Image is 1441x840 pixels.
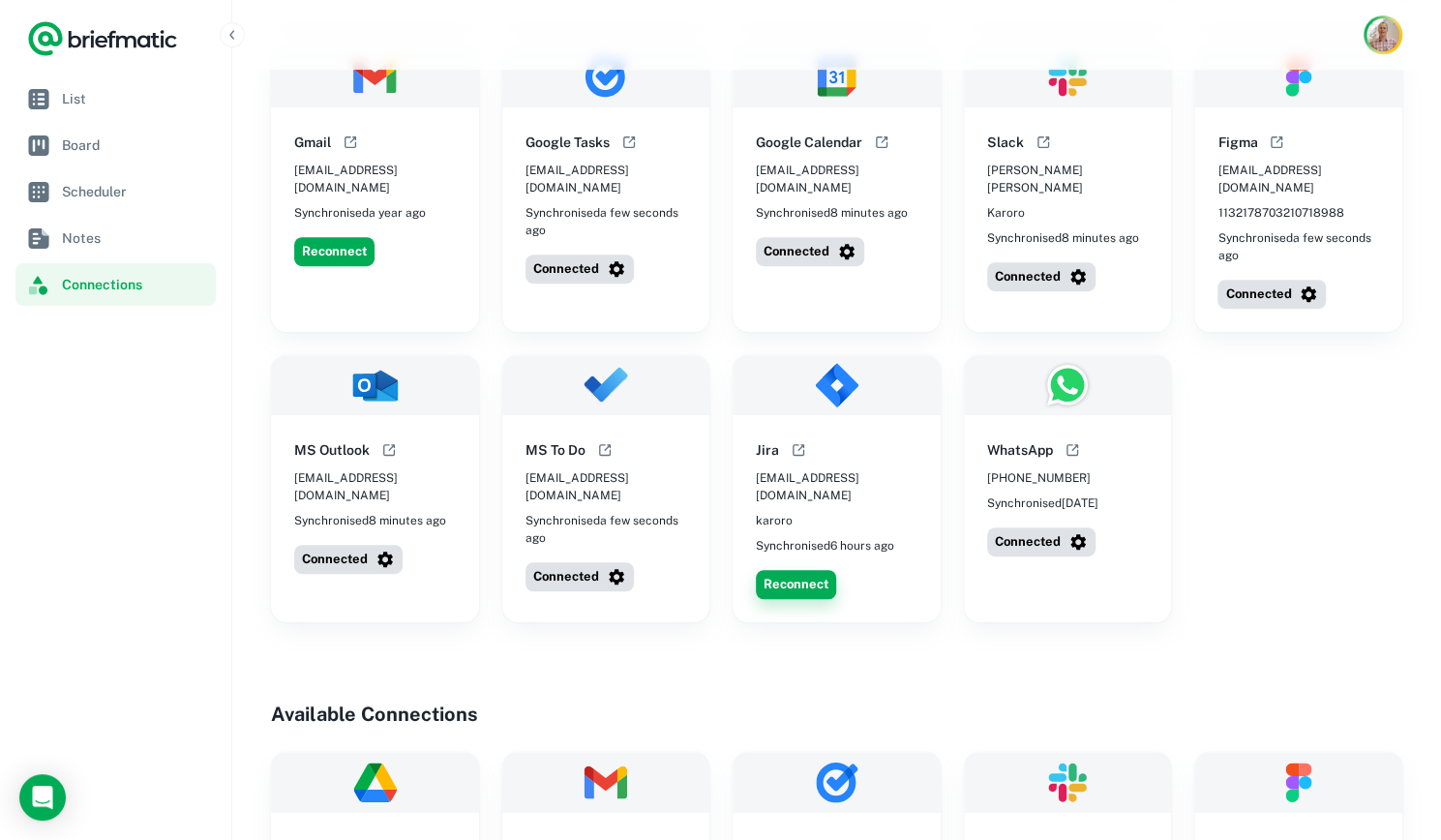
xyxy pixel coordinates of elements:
h6: MS Outlook [294,439,370,461]
h6: Google Calendar [756,132,862,153]
span: [PHONE_NUMBER] [987,469,1091,487]
span: [EMAIL_ADDRESS][DOMAIN_NAME] [756,469,917,504]
h6: Google Tasks [525,132,610,153]
a: Scheduler [15,170,216,213]
h6: Figma [1217,132,1257,153]
span: Karoro [987,204,1025,222]
span: Synchronised 6 hours ago [756,537,894,555]
span: Notes [62,227,208,249]
img: Slack [964,752,1172,812]
img: Slack [964,46,1172,106]
img: Google Calendar [733,46,941,106]
span: Synchronised a year ago [294,204,426,222]
button: Open help documentation [593,438,616,462]
button: Open help documentation [787,438,810,462]
img: WhatsApp [964,355,1172,415]
span: Connections [62,274,208,295]
span: [PERSON_NAME] [PERSON_NAME] [987,162,1149,196]
button: Reconnect [294,237,375,266]
button: Connected [294,545,403,574]
img: Gmail [502,752,710,812]
button: Open help documentation [377,438,401,462]
img: Google Tasks [733,752,941,812]
span: Synchronised 8 minutes ago [987,229,1139,247]
img: MS Outlook [271,355,479,415]
div: Open Intercom Messenger [19,774,66,821]
a: Board [15,124,216,166]
span: [EMAIL_ADDRESS][DOMAIN_NAME] [525,469,687,504]
button: Open help documentation [339,131,362,154]
h4: Available Connections [271,700,1402,729]
span: Synchronised 8 minutes ago [756,204,908,222]
span: Synchronised a few seconds ago [1217,229,1379,264]
img: Rob Mark [1366,18,1399,51]
img: Jira [733,355,941,415]
span: 1132178703210718988 [1217,204,1343,222]
a: Logo [27,19,178,58]
button: Open help documentation [1032,131,1055,154]
button: Connected [525,562,634,591]
span: Synchronised a few seconds ago [525,512,687,547]
button: Connected [987,262,1096,291]
span: Synchronised [DATE] [987,495,1098,512]
img: Google Drive [271,752,479,812]
button: Connected [987,527,1096,556]
h6: Jira [756,439,779,461]
a: Notes [15,217,216,259]
span: [EMAIL_ADDRESS][DOMAIN_NAME] [1217,162,1379,196]
img: Figma [1194,752,1402,812]
img: Gmail [271,46,479,106]
button: Open help documentation [617,131,641,154]
button: Open help documentation [870,131,893,154]
a: List [15,77,216,120]
span: List [62,88,208,109]
span: Board [62,135,208,156]
button: Open help documentation [1061,438,1084,462]
h6: Slack [987,132,1024,153]
span: Synchronised 8 minutes ago [294,512,446,529]
button: Connected [756,237,864,266]
h6: WhatsApp [987,439,1053,461]
span: [EMAIL_ADDRESS][DOMAIN_NAME] [756,162,917,196]
button: Account button [1364,15,1402,54]
button: Connected [1217,280,1326,309]
span: karoro [756,512,793,529]
span: [EMAIL_ADDRESS][DOMAIN_NAME] [525,162,687,196]
button: Connected [525,255,634,284]
img: Google Tasks [502,46,710,106]
h6: Gmail [294,132,331,153]
a: Connections [15,263,216,306]
span: [EMAIL_ADDRESS][DOMAIN_NAME] [294,469,456,504]
button: Open help documentation [1265,131,1288,154]
button: Reconnect [756,570,836,599]
span: Scheduler [62,181,208,202]
h6: MS To Do [525,439,585,461]
span: Synchronised a few seconds ago [525,204,687,239]
span: [EMAIL_ADDRESS][DOMAIN_NAME] [294,162,456,196]
img: MS To Do [502,355,710,415]
img: Figma [1194,46,1402,106]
